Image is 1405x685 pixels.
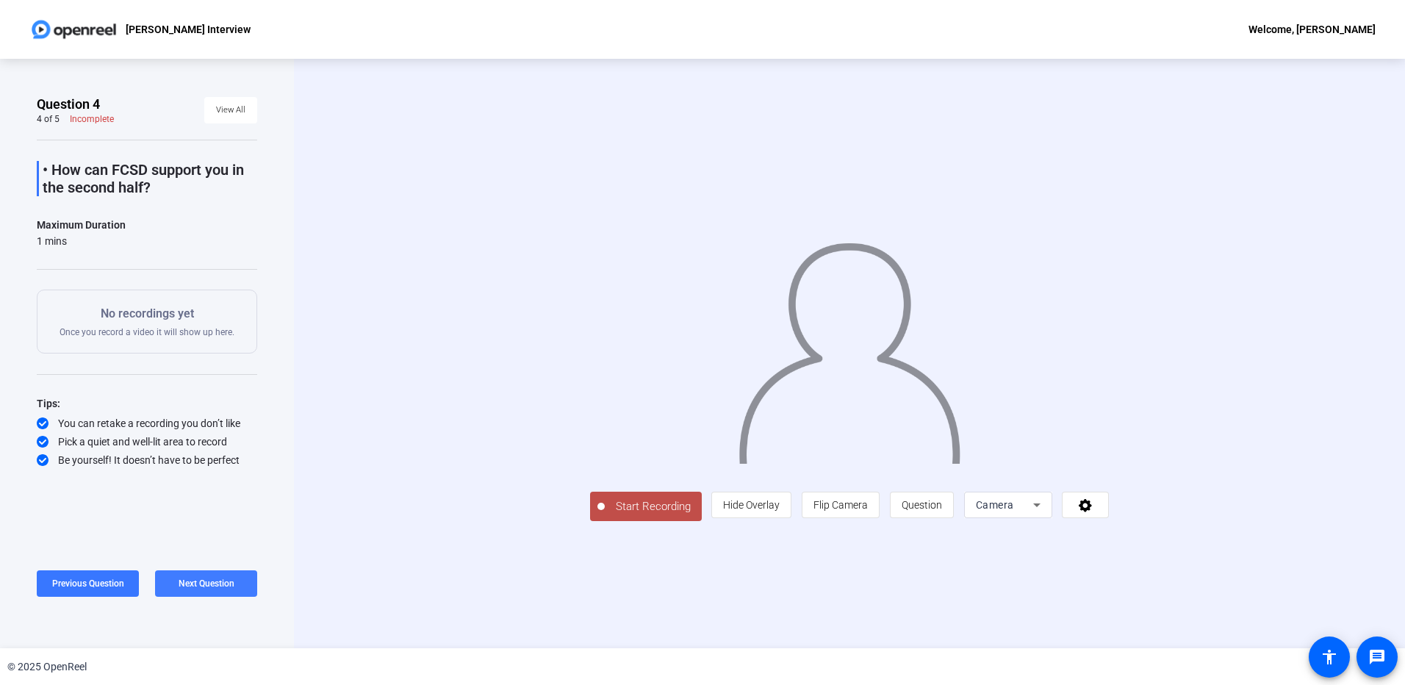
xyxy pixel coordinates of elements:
[60,305,234,323] p: No recordings yet
[37,113,60,125] div: 4 of 5
[37,96,100,113] span: Question 4
[802,492,880,518] button: Flip Camera
[52,578,124,589] span: Previous Question
[29,15,118,44] img: OpenReel logo
[711,492,791,518] button: Hide Overlay
[37,570,139,597] button: Previous Question
[890,492,954,518] button: Question
[37,234,126,248] div: 1 mins
[179,578,234,589] span: Next Question
[216,99,245,121] span: View All
[1368,648,1386,666] mat-icon: message
[70,113,114,125] div: Incomplete
[37,216,126,234] div: Maximum Duration
[43,161,257,196] p: • How can FCSD support you in the second half?
[737,229,962,463] img: overlay
[1248,21,1376,38] div: Welcome, [PERSON_NAME]
[37,395,257,412] div: Tips:
[60,305,234,338] div: Once you record a video it will show up here.
[605,498,702,515] span: Start Recording
[37,453,257,467] div: Be yourself! It doesn’t have to be perfect
[126,21,251,38] p: [PERSON_NAME] Interview
[204,97,257,123] button: View All
[7,659,87,675] div: © 2025 OpenReel
[37,416,257,431] div: You can retake a recording you don’t like
[1320,648,1338,666] mat-icon: accessibility
[902,499,942,511] span: Question
[723,499,780,511] span: Hide Overlay
[155,570,257,597] button: Next Question
[37,434,257,449] div: Pick a quiet and well-lit area to record
[976,499,1014,511] span: Camera
[590,492,702,521] button: Start Recording
[813,499,868,511] span: Flip Camera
